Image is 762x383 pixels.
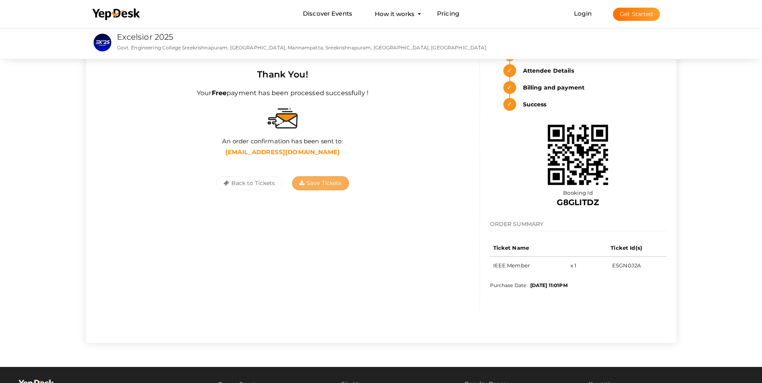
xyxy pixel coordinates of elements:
[437,6,459,21] a: Pricing
[222,137,343,145] label: An order confirmation has been sent to:
[216,176,282,190] button: Back to Tickets
[212,89,227,97] b: Free
[518,81,666,94] strong: Billing and payment
[490,282,568,289] label: Purchase Date :
[587,239,666,257] th: Ticket Id(s)
[117,44,498,51] p: Govt. Engineering College Sreekrishnapuram, [GEOGRAPHIC_DATA], Mannampatta, Sreekrishnapuram, [GE...
[518,98,666,111] strong: Success
[493,262,530,269] span: IEEE Member
[518,64,666,77] strong: Attendee Details
[372,6,417,21] button: How it works
[299,179,342,187] span: Save Tickets
[96,68,470,81] div: Thank You!
[292,176,349,190] button: Save Tickets
[197,81,368,98] label: Your payment has been processed successfully !
[574,10,592,17] a: Login
[560,257,587,274] td: x 1
[490,239,561,257] th: Ticket Name
[538,115,618,195] img: 68c84d9f46e0fb0001f91b4c
[94,34,111,51] img: IIZWXVCU_small.png
[117,32,174,42] a: Excelsior 2025
[490,220,544,228] span: ORDER SUMMARY
[563,189,592,196] span: Booking Id
[530,282,568,288] b: [DATE] 11:01PM
[612,262,641,269] span: ESGN0J2A
[225,148,340,156] b: [EMAIL_ADDRESS][DOMAIN_NAME]
[303,6,352,21] a: Discover Events
[557,198,599,207] b: G8GLITDZ
[613,8,660,21] button: Get Started
[268,108,298,128] img: sent-email.svg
